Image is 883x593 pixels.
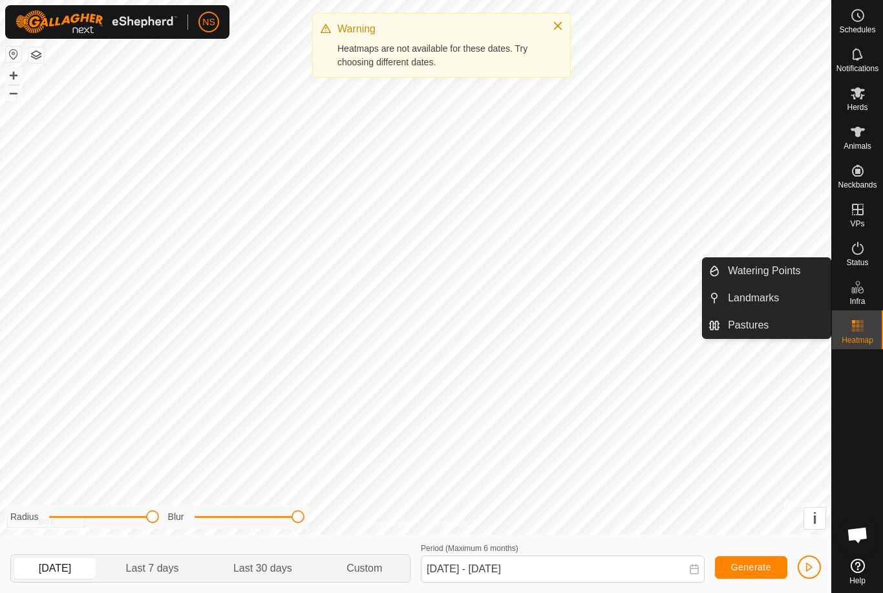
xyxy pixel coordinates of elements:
[337,21,539,37] div: Warning
[842,336,873,344] span: Heatmap
[804,508,825,529] button: i
[715,556,787,579] button: Generate
[839,26,875,34] span: Schedules
[838,515,877,554] a: Open chat
[10,510,39,524] label: Radius
[728,318,769,333] span: Pastures
[421,544,518,553] label: Period (Maximum 6 months)
[39,561,71,576] span: [DATE]
[6,68,21,83] button: +
[844,142,871,150] span: Animals
[168,510,184,524] label: Blur
[813,510,817,527] span: i
[28,47,44,63] button: Map Layers
[703,312,831,338] li: Pastures
[703,285,831,311] li: Landmarks
[838,181,877,189] span: Neckbands
[832,554,883,590] a: Help
[720,312,831,338] a: Pastures
[720,285,831,311] a: Landmarks
[337,42,539,69] div: Heatmaps are not available for these dates. Try choosing different dates.
[728,263,800,279] span: Watering Points
[849,297,865,305] span: Infra
[233,561,292,576] span: Last 30 days
[720,258,831,284] a: Watering Points
[346,561,382,576] span: Custom
[728,290,779,306] span: Landmarks
[16,10,177,34] img: Gallagher Logo
[731,562,771,572] span: Generate
[847,103,867,111] span: Herds
[703,258,831,284] li: Watering Points
[6,47,21,62] button: Reset Map
[850,220,864,228] span: VPs
[126,561,179,576] span: Last 7 days
[6,85,21,100] button: –
[365,518,413,530] a: Privacy Policy
[429,518,467,530] a: Contact Us
[836,65,878,72] span: Notifications
[849,577,866,585] span: Help
[549,17,567,35] button: Close
[846,259,868,266] span: Status
[202,16,215,29] span: NS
